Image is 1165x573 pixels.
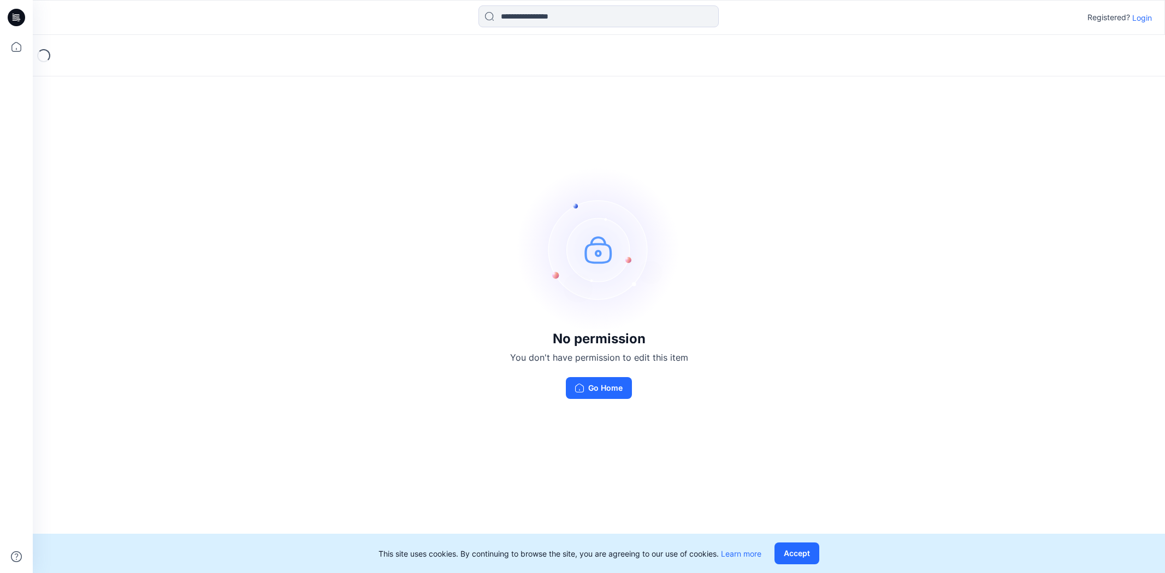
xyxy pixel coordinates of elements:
p: This site uses cookies. By continuing to browse the site, you are agreeing to our use of cookies. [379,548,761,559]
button: Go Home [566,377,632,399]
img: no-perm.svg [517,168,681,331]
a: Learn more [721,549,761,558]
h3: No permission [510,331,688,347]
p: Login [1132,12,1152,23]
p: Registered? [1087,11,1130,24]
p: You don't have permission to edit this item [510,351,688,364]
button: Accept [774,542,819,564]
